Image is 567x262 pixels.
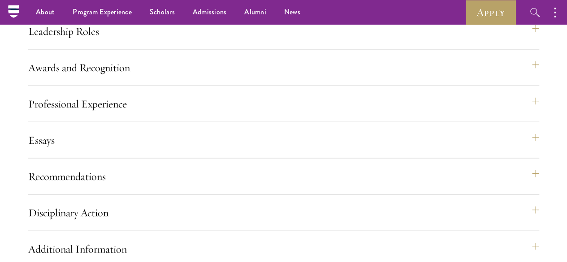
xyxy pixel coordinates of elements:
[28,238,539,260] button: Additional Information
[28,202,539,223] button: Disciplinary Action
[28,166,539,187] button: Recommendations
[28,93,539,115] button: Professional Experience
[28,57,539,78] button: Awards and Recognition
[28,129,539,151] button: Essays
[28,21,539,42] button: Leadership Roles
